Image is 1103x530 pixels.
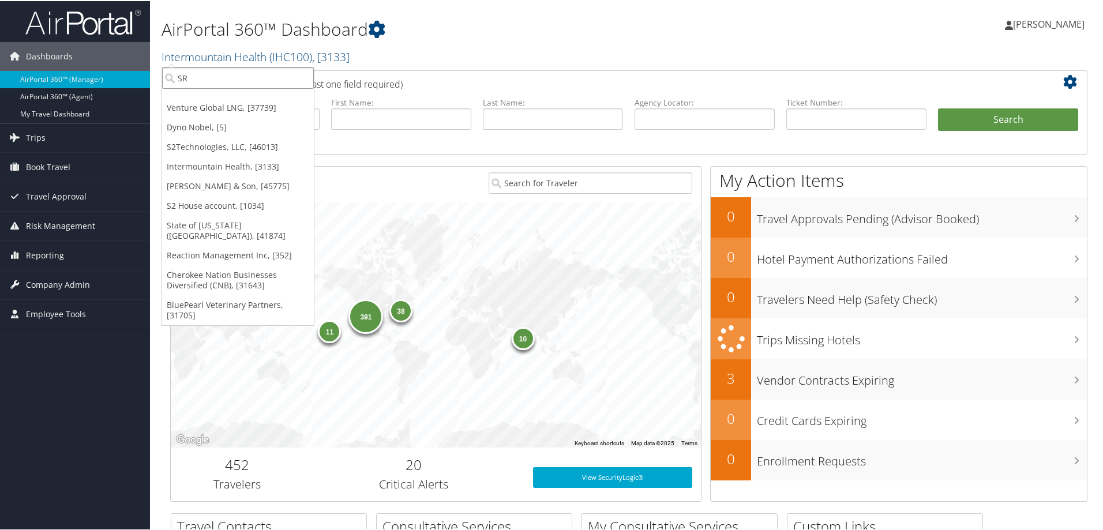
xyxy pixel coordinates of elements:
span: Company Admin [26,269,90,298]
h3: Hotel Payment Authorizations Failed [757,245,1087,266]
h2: 0 [711,448,751,468]
span: Employee Tools [26,299,86,328]
span: , [ 3133 ] [312,48,350,63]
h2: 0 [711,408,751,427]
a: 0Hotel Payment Authorizations Failed [711,236,1087,277]
a: S2Technologies, LLC, [46013] [162,136,314,156]
span: Reporting [26,240,64,269]
span: ( IHC100 ) [269,48,312,63]
span: [PERSON_NAME] [1013,17,1085,29]
a: Intermountain Health [162,48,350,63]
a: Trips Missing Hotels [711,317,1087,358]
a: Terms (opens in new tab) [681,439,697,445]
input: Search for Traveler [489,171,692,193]
h3: Travelers [179,475,295,491]
h3: Trips Missing Hotels [757,325,1087,347]
label: Last Name: [483,96,623,107]
label: Agency Locator: [635,96,775,107]
h2: 0 [711,246,751,265]
div: 38 [389,298,412,321]
h1: AirPortal 360™ Dashboard [162,16,785,40]
a: 0Travelers Need Help (Safety Check) [711,277,1087,317]
a: 0Travel Approvals Pending (Advisor Booked) [711,196,1087,236]
div: 391 [348,298,383,333]
span: Travel Approval [26,181,87,210]
a: Reaction Management Inc, [352] [162,245,314,264]
div: 11 [318,319,341,342]
h2: 452 [179,454,295,473]
h2: 0 [711,286,751,306]
a: BluePearl Veterinary Partners, [31705] [162,294,314,324]
button: Search [938,107,1078,130]
h2: 3 [711,367,751,387]
h3: Travelers Need Help (Safety Check) [757,285,1087,307]
img: Google [174,431,212,446]
img: airportal-logo.png [25,7,141,35]
div: 10 [511,326,534,349]
a: 0Credit Cards Expiring [711,399,1087,439]
a: Cherokee Nation Businesses Diversified (CNB), [31643] [162,264,314,294]
h3: Credit Cards Expiring [757,406,1087,428]
input: Search Accounts [162,66,314,88]
span: Dashboards [26,41,73,70]
a: Dyno Nobel, [5] [162,116,314,136]
a: Venture Global LNG, [37739] [162,97,314,116]
h3: Critical Alerts [312,475,516,491]
span: Risk Management [26,211,95,239]
a: [PERSON_NAME] [1005,6,1096,40]
a: S2 House account, [1034] [162,195,314,215]
h3: Travel Approvals Pending (Advisor Booked) [757,204,1087,226]
h3: Vendor Contracts Expiring [757,366,1087,388]
a: State of [US_STATE] ([GEOGRAPHIC_DATA]), [41874] [162,215,314,245]
label: First Name: [331,96,471,107]
span: Book Travel [26,152,70,181]
a: View SecurityLogic® [533,466,692,487]
h1: My Action Items [711,167,1087,191]
a: [PERSON_NAME] & Son, [45775] [162,175,314,195]
label: Ticket Number: [786,96,926,107]
h2: 20 [312,454,516,473]
span: Map data ©2025 [631,439,674,445]
a: 0Enrollment Requests [711,439,1087,479]
h3: Enrollment Requests [757,446,1087,468]
h2: 0 [711,205,751,225]
a: Open this area in Google Maps (opens a new window) [174,431,212,446]
span: (at least one field required) [292,77,403,89]
button: Keyboard shortcuts [575,438,624,446]
span: Trips [26,122,46,151]
a: Intermountain Health, [3133] [162,156,314,175]
h2: Airtinerary Lookup [179,72,1002,91]
a: 3Vendor Contracts Expiring [711,358,1087,399]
